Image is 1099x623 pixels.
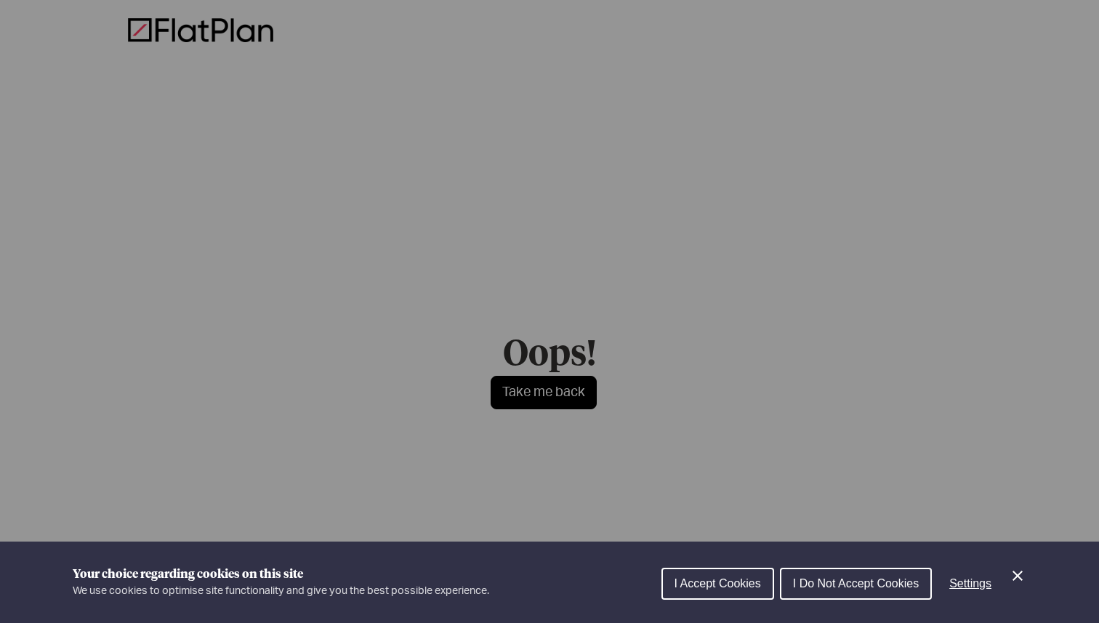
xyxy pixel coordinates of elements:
span: I Do Not Accept Cookies [793,577,919,590]
button: Settings [938,569,1003,598]
button: I Accept Cookies [661,568,774,600]
button: I Do Not Accept Cookies [780,568,932,600]
h1: Your choice regarding cookies on this site [73,566,489,583]
span: Settings [949,577,991,590]
p: We use cookies to optimise site functionality and give you the best possible experience. [73,583,489,599]
span: I Accept Cookies [675,577,761,590]
button: Close Cookie Control [1009,567,1026,584]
